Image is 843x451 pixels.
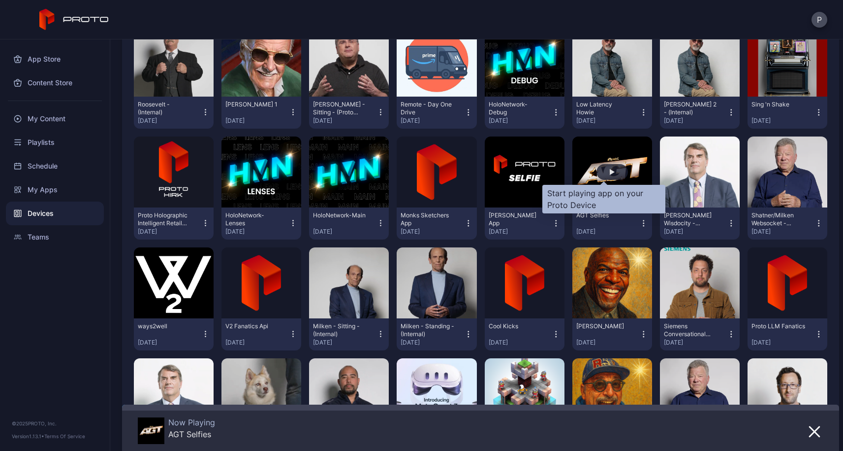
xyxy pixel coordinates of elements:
[313,211,385,236] button: HoloNetwork-Main[DATE]
[225,211,280,227] div: HoloNetwork-Lenses
[6,47,104,71] a: App Store
[751,322,823,347] button: Proto LLM Fanatics[DATE]
[401,211,472,236] button: Monks Sketchers App[DATE]
[489,322,561,347] button: Cool Kicks[DATE]
[489,101,561,125] button: HoloNetwork-Debug[DATE]
[6,131,104,154] a: Playlists
[576,339,640,347] div: [DATE]
[225,117,289,125] div: [DATE]
[812,12,827,28] button: P
[576,101,648,125] button: Low Latency Howie[DATE]
[313,101,367,116] div: Reid H - Sitting - (Proto Internal)
[489,322,543,330] div: Cool Kicks
[751,228,815,236] div: [DATE]
[225,339,289,347] div: [DATE]
[6,202,104,225] a: Devices
[6,225,104,249] a: Teams
[751,211,806,227] div: Shatner/Milken Websocket - (Internal)
[664,117,727,125] div: [DATE]
[751,211,823,236] button: Shatner/Milken Websocket - (Internal)[DATE]
[489,101,543,116] div: HoloNetwork-Debug
[664,101,718,116] div: Howie Mandel 2 - (Internal)
[6,71,104,95] a: Content Store
[401,101,472,125] button: Remote - Day One Drive[DATE]
[313,339,376,347] div: [DATE]
[168,417,215,427] div: Now Playing
[225,228,289,236] div: [DATE]
[489,117,552,125] div: [DATE]
[576,322,630,330] div: Terry Selfie
[138,211,192,227] div: Proto Holographic Intelligent Retail Kiosk (HIRK)
[576,322,648,347] button: [PERSON_NAME][DATE]
[664,228,727,236] div: [DATE]
[313,322,385,347] button: Milken - Sitting - (Internal)[DATE]
[138,117,201,125] div: [DATE]
[6,178,104,202] a: My Apps
[225,211,297,236] button: HoloNetwork-Lenses[DATE]
[576,117,640,125] div: [DATE]
[576,211,630,219] div: AGT Selfies
[313,101,385,125] button: [PERSON_NAME] - Sitting - (Proto Internal)[DATE]
[225,101,297,125] button: [PERSON_NAME] 1[DATE]
[225,322,297,347] button: V2 Fanatics Api[DATE]
[401,339,464,347] div: [DATE]
[138,339,201,347] div: [DATE]
[576,101,630,116] div: Low Latency Howie
[401,228,464,236] div: [DATE]
[138,101,192,116] div: Roosevelt - (Internal)
[138,322,210,347] button: ways2well[DATE]
[664,211,736,236] button: [PERSON_NAME] Wisdocity - (Internal)[DATE]
[751,117,815,125] div: [DATE]
[12,419,98,427] div: © 2025 PROTO, Inc.
[313,117,376,125] div: [DATE]
[138,228,201,236] div: [DATE]
[751,101,823,125] button: Sing 'n Shake[DATE]
[401,117,464,125] div: [DATE]
[6,107,104,131] a: My Content
[664,322,736,347] button: Siemens Conversational Persona - (Proto Internal)[DATE]
[138,211,210,236] button: Proto Holographic Intelligent Retail Kiosk (HIRK)[DATE]
[225,101,280,108] div: Stan 1
[313,211,367,219] div: HoloNetwork-Main
[44,433,85,439] a: Terms Of Service
[576,211,648,236] button: AGT Selfies[DATE]
[489,228,552,236] div: [DATE]
[751,101,806,108] div: Sing 'n Shake
[576,228,640,236] div: [DATE]
[751,322,806,330] div: Proto LLM Fanatics
[138,322,192,330] div: ways2well
[12,433,44,439] span: Version 1.13.1 •
[401,101,455,116] div: Remote - Day One Drive
[664,211,718,227] div: Tim Draper Wisdocity - (Internal)
[489,211,543,227] div: David Selfie App
[401,211,455,227] div: Monks Sketchers App
[313,228,376,236] div: [DATE]
[664,101,736,125] button: [PERSON_NAME] 2 - (Internal)[DATE]
[313,322,367,338] div: Milken - Sitting - (Internal)
[6,154,104,178] a: Schedule
[168,429,215,439] div: AGT Selfies
[401,322,472,347] button: Milken - Standing - (Internal)[DATE]
[751,339,815,347] div: [DATE]
[542,185,665,213] div: Start playing app on your Proto Device
[489,211,561,236] button: [PERSON_NAME] App[DATE]
[664,322,718,338] div: Siemens Conversational Persona - (Proto Internal)
[401,322,455,338] div: Milken - Standing - (Internal)
[225,322,280,330] div: V2 Fanatics Api
[489,339,552,347] div: [DATE]
[664,339,727,347] div: [DATE]
[138,101,210,125] button: Roosevelt - (Internal)[DATE]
